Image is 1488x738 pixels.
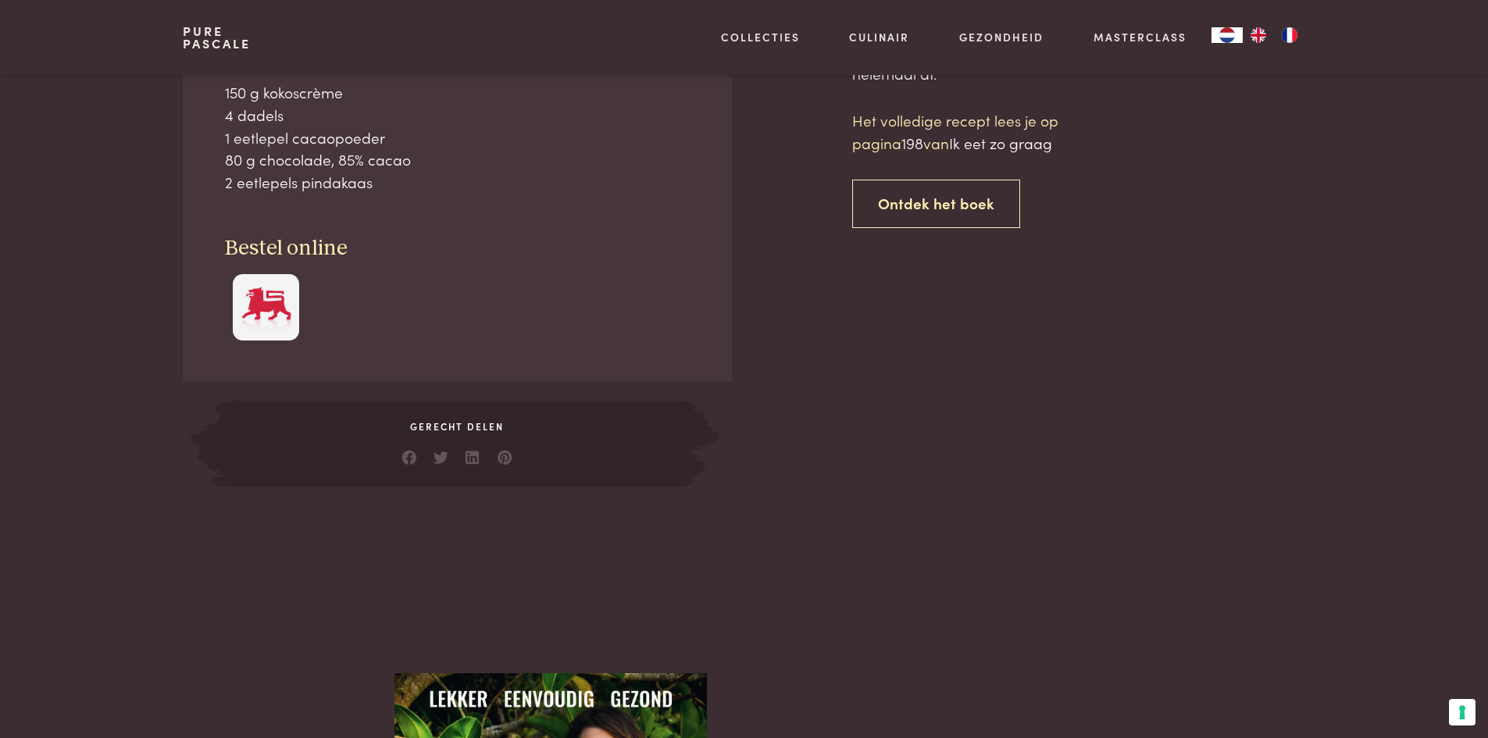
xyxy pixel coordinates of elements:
a: Gezondheid [959,29,1044,45]
h3: Bestel online [225,235,690,262]
a: PurePascale [183,25,251,50]
p: Het volledige recept lees je op pagina van [852,109,1118,154]
button: Uw voorkeuren voor toestemming voor trackingtechnologieën [1449,699,1476,726]
img: Delhaize [240,283,293,331]
a: EN [1243,27,1274,43]
div: 80 g chocolade, 85% cacao [225,148,690,171]
div: 4 dadels [225,104,690,127]
a: Masterclass [1094,29,1186,45]
a: Ontdek het boek [852,180,1020,229]
div: 150 g kokoscrème [225,81,690,104]
a: Culinair [849,29,909,45]
div: Language [1211,27,1243,43]
ul: Language list [1243,27,1305,43]
a: Collecties [721,29,800,45]
span: Gerecht delen [231,419,683,433]
a: FR [1274,27,1305,43]
aside: Language selected: Nederlands [1211,27,1305,43]
div: 2 eetlepels pindakaas [225,171,690,194]
span: Ik eet zo graag [949,132,1052,153]
span: 198 [901,132,923,153]
div: 1 eetlepel cacaopoeder [225,127,690,149]
a: NL [1211,27,1243,43]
